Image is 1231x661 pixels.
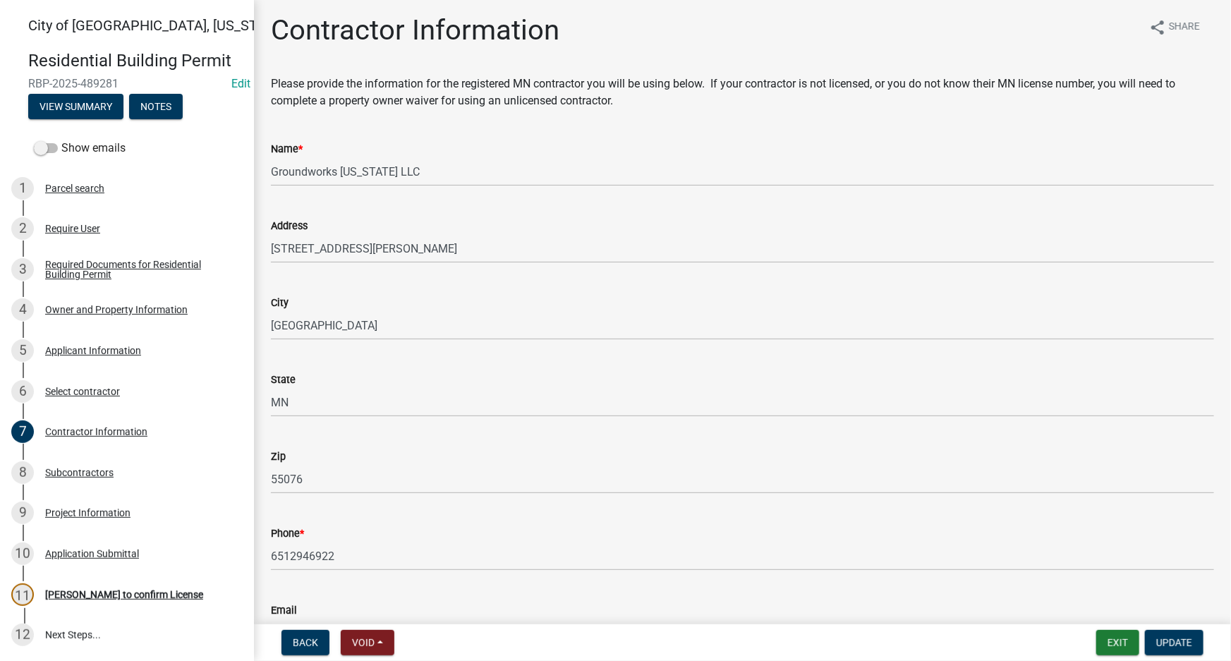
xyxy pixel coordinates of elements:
[271,145,303,154] label: Name
[129,102,183,113] wm-modal-confirm: Notes
[45,590,203,600] div: [PERSON_NAME] to confirm License
[129,94,183,119] button: Notes
[45,387,120,396] div: Select contractor
[28,77,226,90] span: RBP-2025-489281
[11,380,34,403] div: 6
[352,637,375,648] span: Void
[1149,19,1166,36] i: share
[45,305,188,315] div: Owner and Property Information
[45,183,104,193] div: Parcel search
[271,75,1214,109] p: Please provide the information for the registered MN contractor you will be using below. If your ...
[11,420,34,443] div: 7
[45,427,147,437] div: Contractor Information
[45,346,141,356] div: Applicant Information
[11,339,34,362] div: 5
[1156,637,1192,648] span: Update
[45,260,231,279] div: Required Documents for Residential Building Permit
[11,217,34,240] div: 2
[11,624,34,646] div: 12
[1096,630,1139,655] button: Exit
[45,549,139,559] div: Application Submittal
[271,375,296,385] label: State
[11,542,34,565] div: 10
[271,452,286,462] label: Zip
[271,606,297,616] label: Email
[231,77,250,90] wm-modal-confirm: Edit Application Number
[271,13,559,47] h1: Contractor Information
[293,637,318,648] span: Back
[1145,630,1203,655] button: Update
[1169,19,1200,36] span: Share
[28,102,123,113] wm-modal-confirm: Summary
[28,94,123,119] button: View Summary
[11,502,34,524] div: 9
[231,77,250,90] a: Edit
[11,177,34,200] div: 1
[45,508,131,518] div: Project Information
[28,17,285,34] span: City of [GEOGRAPHIC_DATA], [US_STATE]
[1138,13,1211,41] button: shareShare
[34,140,126,157] label: Show emails
[45,468,114,478] div: Subcontractors
[271,529,304,539] label: Phone
[271,298,289,308] label: City
[341,630,394,655] button: Void
[11,258,34,281] div: 3
[11,298,34,321] div: 4
[271,222,308,231] label: Address
[11,461,34,484] div: 8
[45,224,100,234] div: Require User
[11,583,34,606] div: 11
[281,630,329,655] button: Back
[28,51,243,71] h4: Residential Building Permit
